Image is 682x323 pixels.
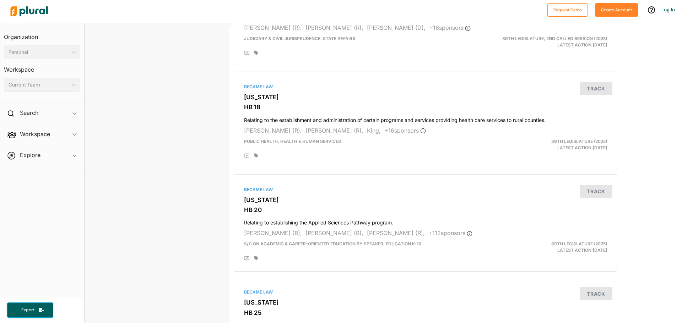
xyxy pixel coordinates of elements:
[244,289,607,295] div: Became Law
[254,50,258,55] div: Add tags
[547,6,588,13] a: Request Demo
[428,229,472,236] span: + 112 sponsor s
[244,241,421,246] span: s/c on Academic & Career-Oriented Education by Speaker, Education K-16
[244,139,341,144] span: Public Health, Health & Human Services
[244,84,607,90] div: Became Law
[502,36,607,41] span: 89th Legislature, 2nd Called Session (2025)
[244,309,607,316] h3: HB 25
[244,114,607,123] h4: Relating to the establishment and administration of certain programs and services providing healt...
[367,127,381,134] span: King,
[305,229,363,236] span: [PERSON_NAME] (R),
[305,24,363,31] span: [PERSON_NAME] (R),
[7,302,53,318] button: Export
[595,3,638,17] button: Create Account
[254,153,258,158] div: Add tags
[244,196,607,204] h3: [US_STATE]
[20,109,38,117] h2: Search
[244,94,607,101] h3: [US_STATE]
[244,153,250,159] div: Add Position Statement
[244,104,607,111] h3: HB 18
[244,50,250,56] div: Add Position Statement
[9,81,69,89] div: Current Team
[16,307,39,313] span: Export
[4,59,80,75] h3: Workspace
[244,216,607,226] h4: Relating to establishing the Applied Sciences Pathway program.
[305,127,363,134] span: [PERSON_NAME] (R),
[244,36,355,41] span: Judiciary & Civil Jurisprudence, State Affairs
[661,6,675,13] a: Log In
[580,82,612,95] button: Track
[4,27,80,42] h3: Organization
[551,241,607,246] span: 89th Legislature (2025)
[244,206,607,213] h3: HB 20
[551,139,607,144] span: 89th Legislature (2025)
[244,24,302,31] span: [PERSON_NAME] (R),
[595,6,638,13] a: Create Account
[580,287,612,300] button: Track
[254,256,258,261] div: Add tags
[547,3,588,17] button: Request Demo
[244,299,607,306] h3: [US_STATE]
[384,127,426,134] span: + 16 sponsor s
[9,49,69,56] div: Personal
[488,241,612,254] div: Latest Action: [DATE]
[488,35,612,48] div: Latest Action: [DATE]
[488,138,612,151] div: Latest Action: [DATE]
[429,24,471,31] span: + 16 sponsor s
[244,127,302,134] span: [PERSON_NAME] (R),
[244,186,607,193] div: Became Law
[244,256,250,261] div: Add Position Statement
[367,229,425,236] span: [PERSON_NAME] (R),
[580,185,612,198] button: Track
[244,229,302,236] span: [PERSON_NAME] (R),
[367,24,426,31] span: [PERSON_NAME] (D),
